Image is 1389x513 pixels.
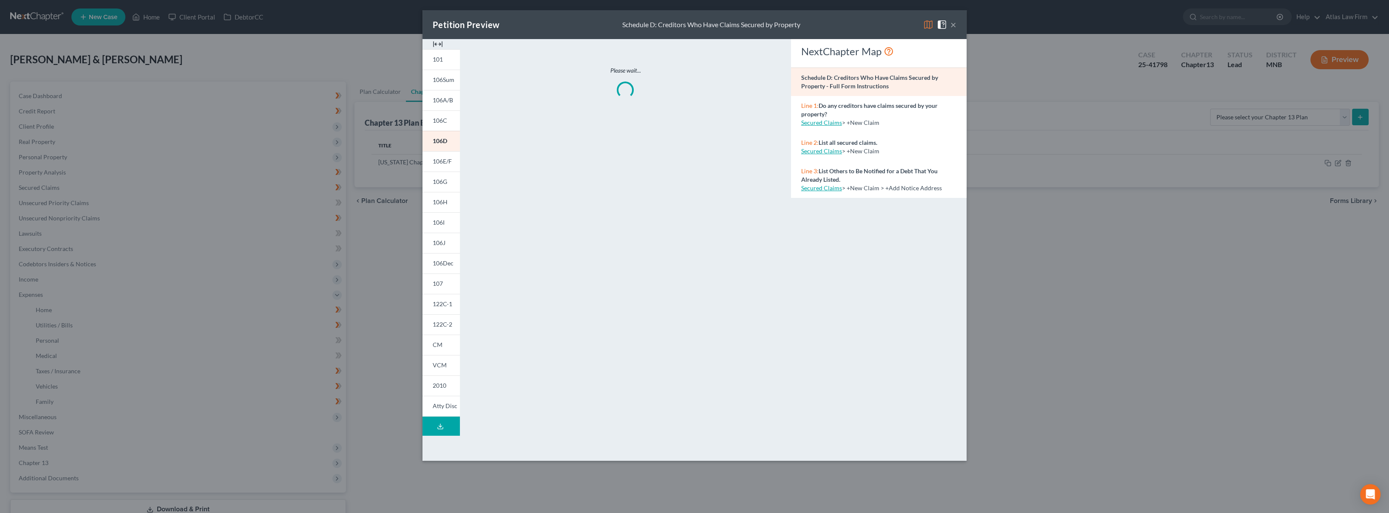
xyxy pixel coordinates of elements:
span: 106G [433,178,447,185]
span: 106J [433,239,445,246]
span: 107 [433,280,443,287]
span: > +New Claim > +Add Notice Address [842,184,942,192]
a: 106G [422,172,460,192]
span: 106C [433,117,447,124]
span: 2010 [433,382,446,389]
span: 106E/F [433,158,452,165]
a: VCM [422,355,460,375]
a: 2010 [422,375,460,396]
span: 106A/B [433,96,453,104]
span: CM [433,341,442,348]
a: 106J [422,233,460,253]
a: 101 [422,49,460,70]
span: 122C-2 [433,321,452,328]
a: 107 [422,273,460,294]
button: × [950,20,956,30]
span: 122C-1 [433,300,452,307]
img: help-close-5ba153eb36485ed6c1ea00a893f15db1cb9b99d6cae46e1a8edb6c62d00a1a76.svg [937,20,947,30]
a: Secured Claims [801,184,842,192]
span: VCM [433,361,447,369]
span: Line 3: [801,167,819,175]
span: > +New Claim [842,147,879,155]
a: CM [422,335,460,355]
strong: Schedule D: Creditors Who Have Claims Secured by Property - Full Form Instructions [801,74,938,90]
a: 106A/B [422,90,460,110]
span: Line 2: [801,139,819,146]
span: 106I [433,219,445,226]
a: 106E/F [422,151,460,172]
div: Schedule D: Creditors Who Have Claims Secured by Property [622,20,800,30]
a: Secured Claims [801,147,842,155]
a: 122C-1 [422,294,460,314]
img: expand-e0f6d898513216a626fdd78e52531dac95497ffd26381d4c15ee2fc46db09dca.svg [433,39,443,49]
a: 106D [422,131,460,151]
div: NextChapter Map [801,45,956,58]
span: 106Sum [433,76,454,83]
strong: List all secured claims. [819,139,877,146]
a: Secured Claims [801,119,842,126]
strong: List Others to Be Notified for a Debt That You Already Listed. [801,167,938,183]
span: 106D [433,137,447,144]
span: > +New Claim [842,119,879,126]
span: Atty Disc [433,402,457,409]
div: Open Intercom Messenger [1360,484,1380,505]
p: Please wait... [496,66,755,75]
a: 106Sum [422,70,460,90]
div: Petition Preview [433,19,499,31]
img: map-eea8200ae884c6f1103ae1953ef3d486a96c86aabb227e865a55264e3737af1f.svg [923,20,933,30]
a: 122C-2 [422,314,460,335]
span: 106Dec [433,259,454,267]
span: 101 [433,56,443,63]
a: 106C [422,110,460,131]
span: Line 1: [801,102,819,109]
a: Atty Disc [422,396,460,417]
a: 106I [422,212,460,233]
a: 106H [422,192,460,212]
span: 106H [433,198,448,206]
a: 106Dec [422,253,460,273]
strong: Do any creditors have claims secured by your property? [801,102,938,118]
